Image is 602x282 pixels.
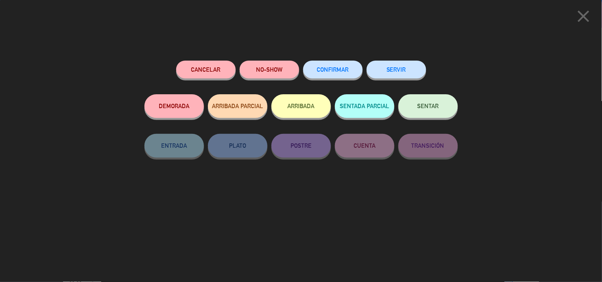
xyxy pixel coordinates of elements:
button: Cancelar [176,61,236,78]
button: NO-SHOW [240,61,299,78]
button: TRANSICIÓN [398,134,458,158]
span: SENTAR [417,103,439,109]
button: close [571,6,596,29]
button: CONFIRMAR [303,61,363,78]
button: ENTRADA [144,134,204,158]
button: SENTAR [398,94,458,118]
span: CONFIRMAR [317,66,349,73]
button: PLATO [208,134,267,158]
button: CUENTA [335,134,394,158]
i: close [574,6,594,26]
button: ARRIBADA PARCIAL [208,94,267,118]
button: DEMORADA [144,94,204,118]
button: POSTRE [271,134,331,158]
button: ARRIBADA [271,94,331,118]
button: SERVIR [367,61,426,78]
span: ARRIBADA PARCIAL [212,103,263,109]
button: SENTADA PARCIAL [335,94,394,118]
